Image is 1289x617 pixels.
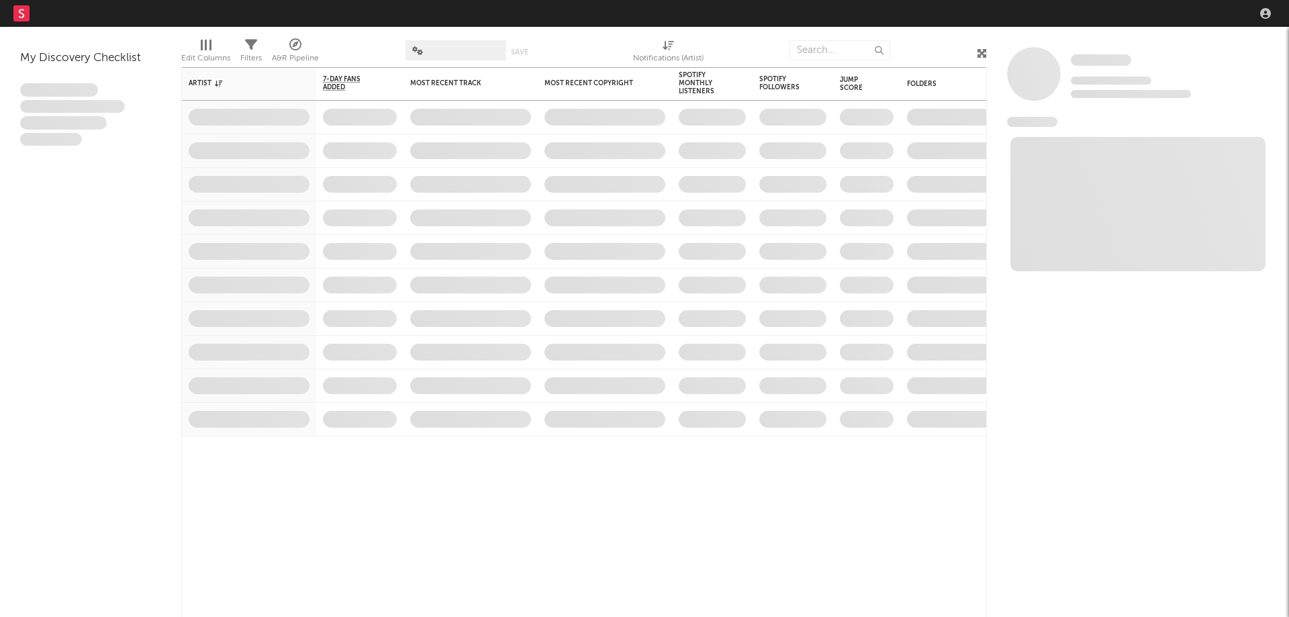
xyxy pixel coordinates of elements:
div: My Discovery Checklist [20,50,161,66]
input: Search... [790,40,890,60]
span: Lorem ipsum dolor [20,83,98,97]
div: Notifications (Artist) [633,34,704,73]
span: 0 fans last week [1071,90,1191,98]
div: Folders [907,80,1008,88]
div: Edit Columns [181,34,230,73]
div: Spotify Monthly Listeners [679,71,726,95]
div: Most Recent Track [410,79,511,87]
div: Filters [240,50,262,66]
span: Some Artist [1071,54,1131,66]
div: Spotify Followers [759,75,806,91]
div: Jump Score [840,76,873,92]
div: A&R Pipeline [272,34,319,73]
div: Edit Columns [181,50,230,66]
span: 7-Day Fans Added [323,75,377,91]
span: Aliquam viverra [20,133,82,146]
div: Filters [240,34,262,73]
div: Notifications (Artist) [633,50,704,66]
span: Tracking Since: [DATE] [1071,77,1151,85]
div: Artist [189,79,289,87]
a: Some Artist [1071,54,1131,67]
span: Praesent ac interdum [20,116,107,130]
div: Most Recent Copyright [544,79,645,87]
span: Integer aliquet in purus et [20,100,125,113]
div: A&R Pipeline [272,50,319,66]
span: News Feed [1007,117,1057,127]
button: Save [511,48,528,56]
